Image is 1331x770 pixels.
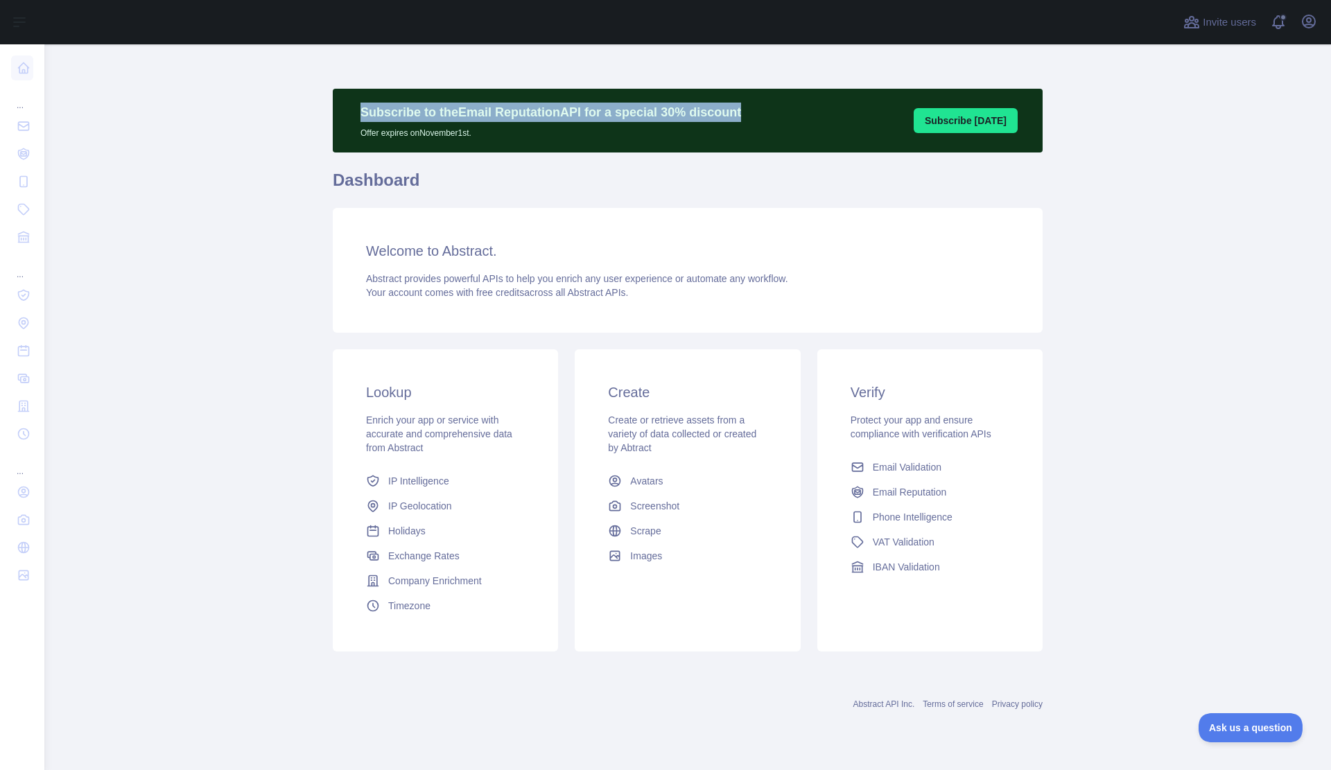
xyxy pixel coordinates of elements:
span: Scrape [630,524,661,538]
span: Timezone [388,599,430,613]
span: Images [630,549,662,563]
span: Holidays [388,524,426,538]
a: IBAN Validation [845,554,1015,579]
h3: Lookup [366,383,525,402]
a: Phone Intelligence [845,505,1015,530]
h3: Welcome to Abstract. [366,241,1009,261]
a: Exchange Rates [360,543,530,568]
a: Scrape [602,518,772,543]
span: Invite users [1203,15,1256,30]
span: Create or retrieve assets from a variety of data collected or created by Abtract [608,414,756,453]
p: Subscribe to the Email Reputation API for a special 30 % discount [360,103,741,122]
span: VAT Validation [873,535,934,549]
a: Avatars [602,469,772,493]
button: Subscribe [DATE] [914,108,1018,133]
h3: Verify [851,383,1009,402]
span: Exchange Rates [388,549,460,563]
span: Email Reputation [873,485,947,499]
span: Email Validation [873,460,941,474]
span: IBAN Validation [873,560,940,574]
a: Images [602,543,772,568]
h3: Create [608,383,767,402]
span: Screenshot [630,499,679,513]
a: Email Reputation [845,480,1015,505]
a: Holidays [360,518,530,543]
h1: Dashboard [333,169,1043,202]
a: Privacy policy [992,699,1043,709]
button: Invite users [1181,11,1259,33]
span: Phone Intelligence [873,510,952,524]
span: Your account comes with across all Abstract APIs. [366,287,628,298]
span: IP Geolocation [388,499,452,513]
span: Avatars [630,474,663,488]
a: IP Intelligence [360,469,530,493]
span: IP Intelligence [388,474,449,488]
a: Timezone [360,593,530,618]
span: Company Enrichment [388,574,482,588]
div: ... [11,449,33,477]
a: Email Validation [845,455,1015,480]
a: IP Geolocation [360,493,530,518]
span: Abstract provides powerful APIs to help you enrich any user experience or automate any workflow. [366,273,788,284]
p: Offer expires on November 1st. [360,122,741,139]
div: ... [11,83,33,111]
iframe: Toggle Customer Support [1199,713,1303,742]
a: Screenshot [602,493,772,518]
span: Protect your app and ensure compliance with verification APIs [851,414,991,439]
a: Abstract API Inc. [853,699,915,709]
a: Terms of service [923,699,983,709]
span: free credits [476,287,524,298]
a: VAT Validation [845,530,1015,554]
div: ... [11,252,33,280]
a: Company Enrichment [360,568,530,593]
span: Enrich your app or service with accurate and comprehensive data from Abstract [366,414,512,453]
